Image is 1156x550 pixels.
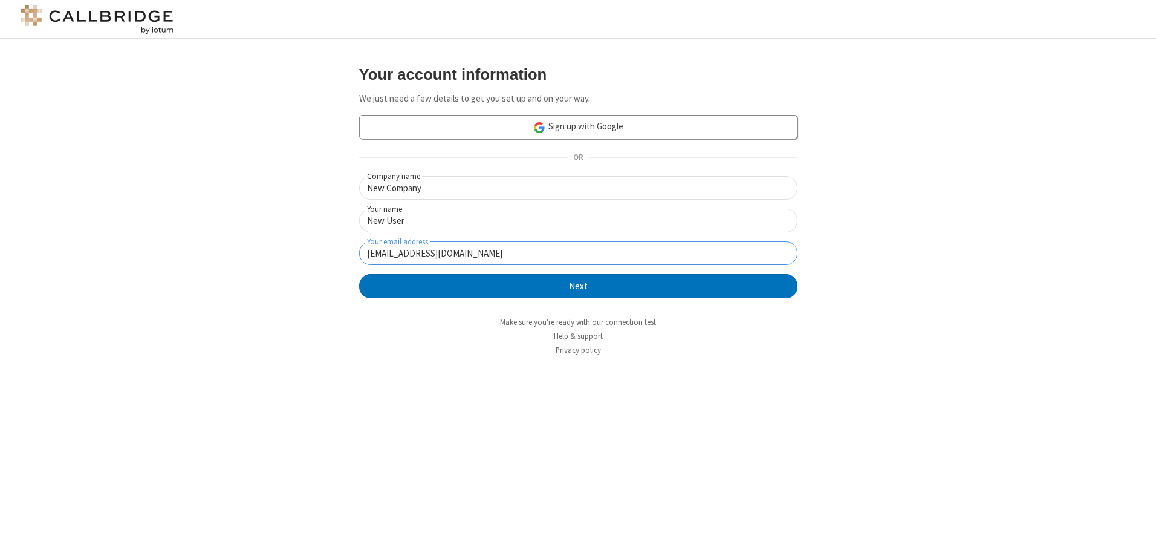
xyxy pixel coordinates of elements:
[359,176,797,200] input: Company name
[359,241,797,265] input: Your email address
[359,274,797,298] button: Next
[568,149,588,166] span: OR
[359,209,797,232] input: Your name
[359,92,797,106] p: We just need a few details to get you set up and on your way.
[18,5,175,34] img: logo@2x.png
[556,345,601,355] a: Privacy policy
[359,66,797,83] h3: Your account information
[533,121,546,134] img: google-icon.png
[500,317,656,327] a: Make sure you're ready with our connection test
[359,115,797,139] a: Sign up with Google
[554,331,603,341] a: Help & support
